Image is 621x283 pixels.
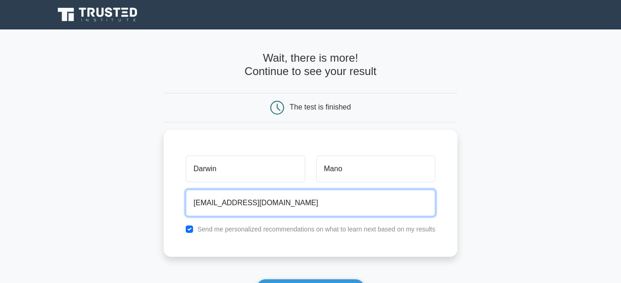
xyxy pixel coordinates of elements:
input: Last name [316,156,435,182]
input: First name [186,156,305,182]
label: Send me personalized recommendations on what to learn next based on my results [197,225,435,233]
div: The test is finished [290,103,351,111]
input: Email [186,190,435,216]
h4: Wait, there is more! Continue to see your result [164,52,457,78]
